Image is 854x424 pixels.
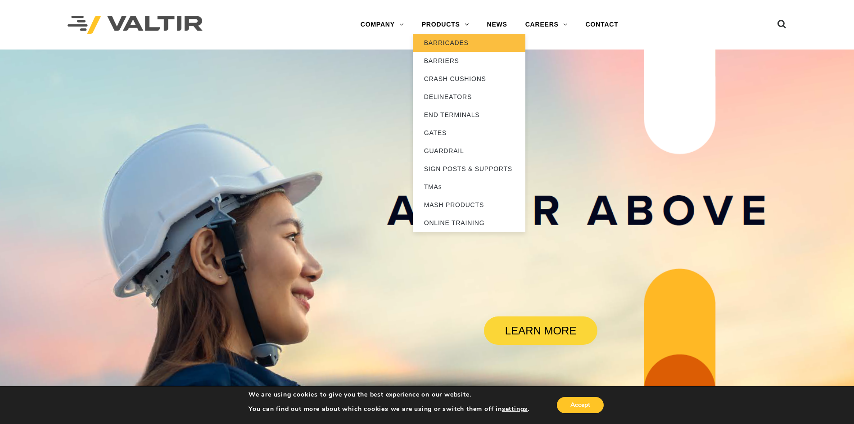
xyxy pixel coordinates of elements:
[413,16,478,34] a: PRODUCTS
[413,124,525,142] a: GATES
[413,178,525,196] a: TMAs
[577,16,628,34] a: CONTACT
[413,52,525,70] a: BARRIERS
[413,88,525,106] a: DELINEATORS
[413,106,525,124] a: END TERMINALS
[413,160,525,178] a: SIGN POSTS & SUPPORTS
[478,16,516,34] a: NEWS
[557,397,604,413] button: Accept
[516,16,577,34] a: CAREERS
[352,16,413,34] a: COMPANY
[413,70,525,88] a: CRASH CUSHIONS
[502,405,528,413] button: settings
[249,405,529,413] p: You can find out more about which cookies we are using or switch them off in .
[68,16,203,34] img: Valtir
[249,391,529,399] p: We are using cookies to give you the best experience on our website.
[413,34,525,52] a: BARRICADES
[413,196,525,214] a: MASH PRODUCTS
[484,316,597,345] a: LEARN MORE
[413,214,525,232] a: ONLINE TRAINING
[413,142,525,160] a: GUARDRAIL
